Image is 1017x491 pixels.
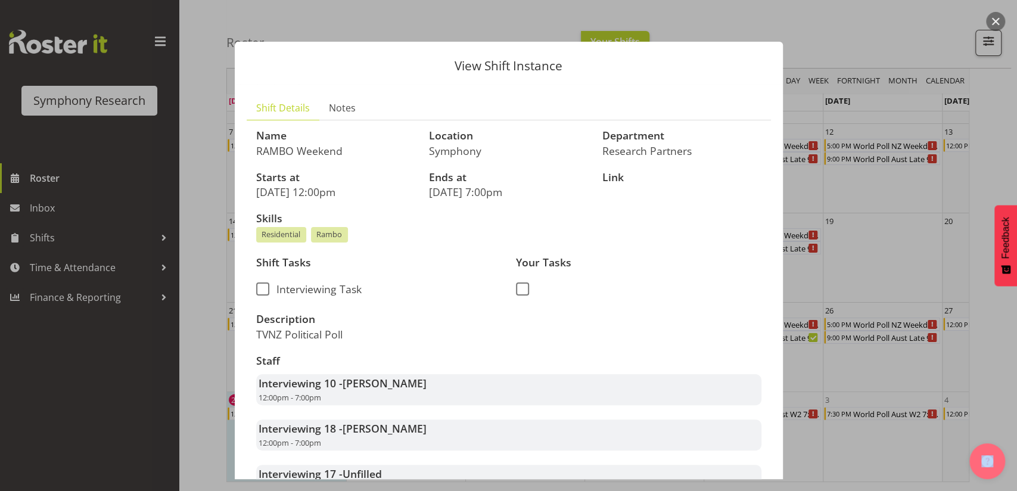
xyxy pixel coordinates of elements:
[259,376,427,390] strong: Interviewing 10 -
[343,376,427,390] span: [PERSON_NAME]
[429,185,588,198] p: [DATE] 7:00pm
[259,467,382,481] strong: Interviewing 17 -
[262,229,300,240] span: Residential
[994,205,1017,286] button: Feedback - Show survey
[256,355,761,367] h3: Staff
[259,421,427,436] strong: Interviewing 18 -
[256,185,415,198] p: [DATE] 12:00pm
[247,60,771,72] p: View Shift Instance
[602,144,761,157] p: Research Partners
[256,213,761,225] h3: Skills
[343,467,382,481] span: Unfilled
[256,172,415,184] h3: Starts at
[429,130,588,142] h3: Location
[269,282,362,296] span: Interviewing Task
[329,101,356,115] span: Notes
[256,101,310,115] span: Shift Details
[516,257,761,269] h3: Your Tasks
[256,144,415,157] p: RAMBO Weekend
[256,328,502,341] p: TVNZ Political Poll
[429,144,588,157] p: Symphony
[259,392,321,403] span: 12:00pm - 7:00pm
[256,313,502,325] h3: Description
[602,172,761,184] h3: Link
[602,130,761,142] h3: Department
[256,130,415,142] h3: Name
[259,437,321,448] span: 12:00pm - 7:00pm
[316,229,342,240] span: Rambo
[429,172,588,184] h3: Ends at
[981,455,993,467] img: help-xxl-2.png
[1000,217,1011,259] span: Feedback
[343,421,427,436] span: [PERSON_NAME]
[256,257,502,269] h3: Shift Tasks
